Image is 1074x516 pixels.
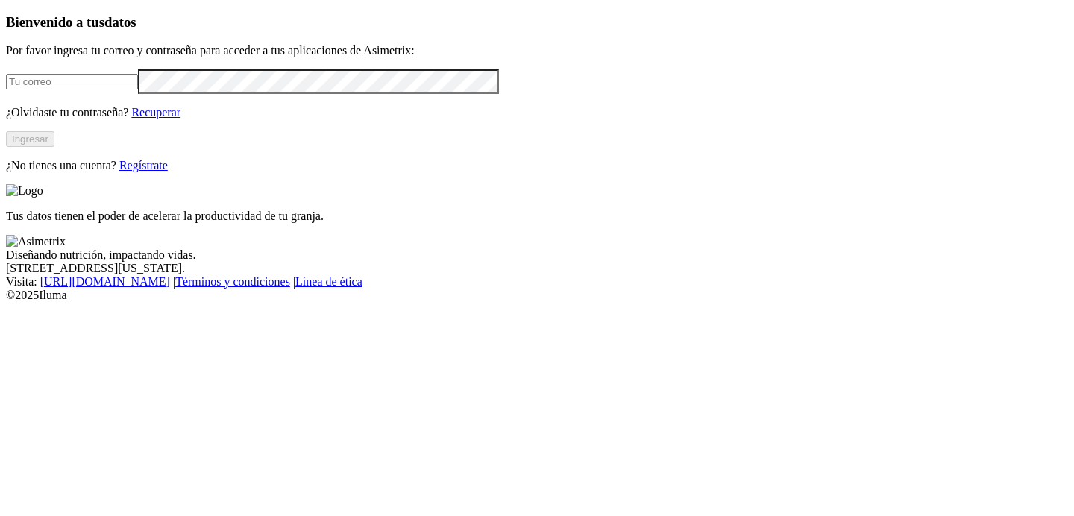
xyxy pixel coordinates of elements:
h3: Bienvenido a tus [6,14,1068,31]
p: ¿Olvidaste tu contraseña? [6,106,1068,119]
img: Asimetrix [6,235,66,248]
div: Visita : | | [6,275,1068,289]
div: [STREET_ADDRESS][US_STATE]. [6,262,1068,275]
a: Línea de ética [295,275,362,288]
span: datos [104,14,136,30]
a: Términos y condiciones [175,275,290,288]
p: ¿No tienes una cuenta? [6,159,1068,172]
input: Tu correo [6,74,138,89]
div: Diseñando nutrición, impactando vidas. [6,248,1068,262]
a: Regístrate [119,159,168,172]
p: Tus datos tienen el poder de acelerar la productividad de tu granja. [6,210,1068,223]
a: [URL][DOMAIN_NAME] [40,275,170,288]
img: Logo [6,184,43,198]
button: Ingresar [6,131,54,147]
div: © 2025 Iluma [6,289,1068,302]
a: Recuperar [131,106,180,119]
p: Por favor ingresa tu correo y contraseña para acceder a tus aplicaciones de Asimetrix: [6,44,1068,57]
